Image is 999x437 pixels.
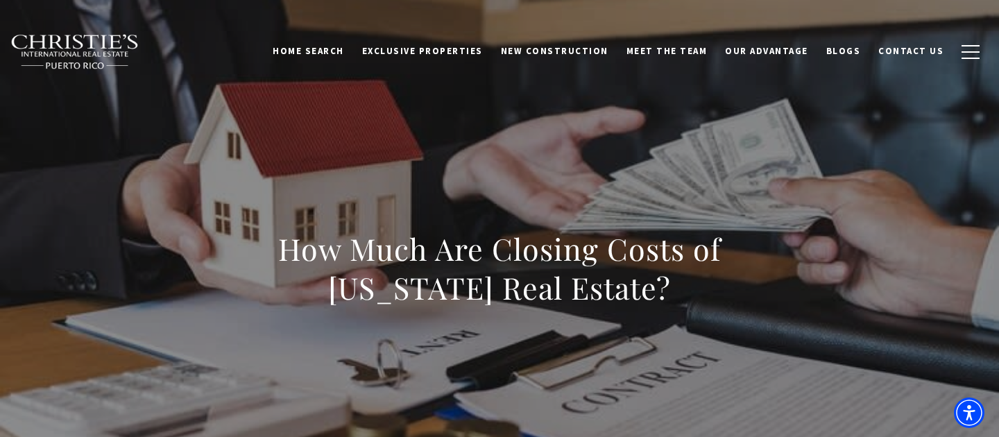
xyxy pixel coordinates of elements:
span: New Construction [501,45,608,57]
a: New Construction [492,38,617,65]
h1: How Much Are Closing Costs of [US_STATE] Real Estate? [194,230,805,307]
a: Exclusive Properties [353,38,492,65]
img: Christie's International Real Estate black text logo [10,34,139,70]
iframe: bss-luxurypresence [714,14,985,223]
span: Exclusive Properties [362,45,483,57]
a: Home Search [264,38,353,65]
a: Meet the Team [617,38,717,65]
